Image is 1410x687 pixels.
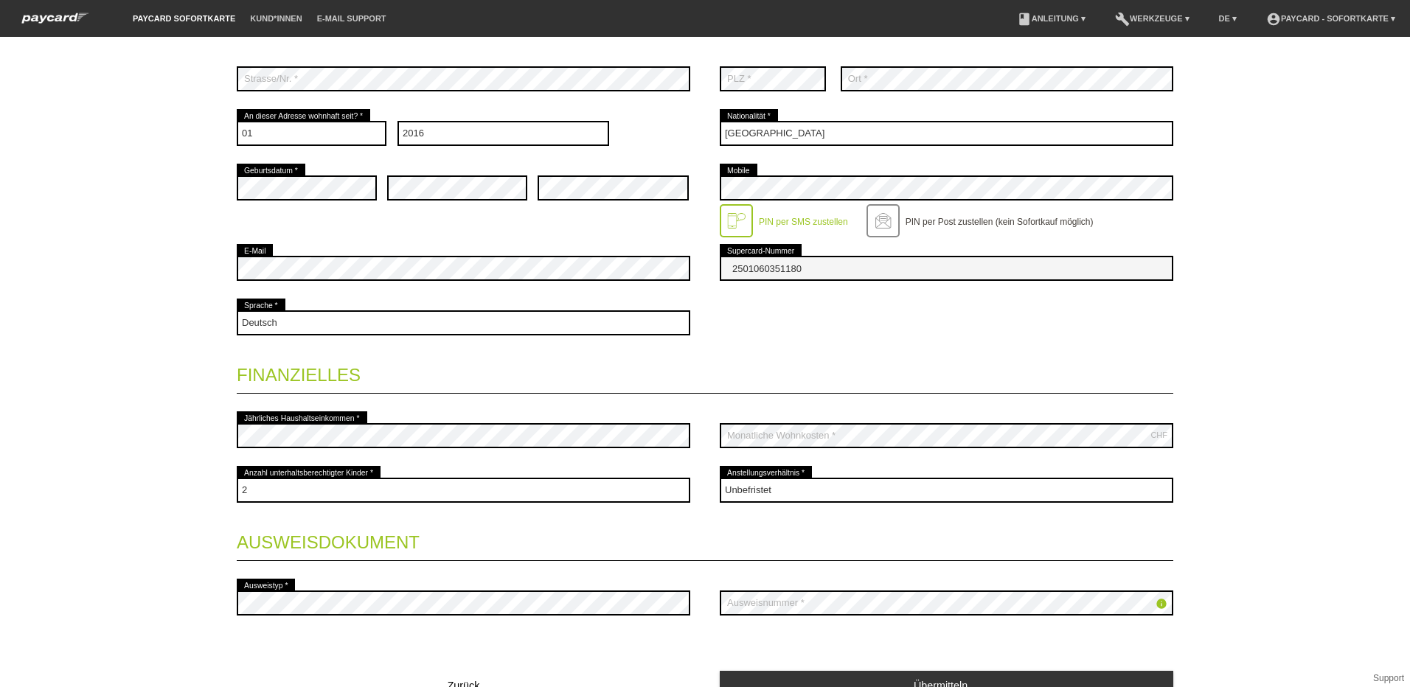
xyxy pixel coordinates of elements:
[237,350,1173,394] legend: Finanzielles
[15,17,96,28] a: paycard Sofortkarte
[243,14,309,23] a: Kund*innen
[1010,14,1093,23] a: bookAnleitung ▾
[1115,12,1130,27] i: build
[1259,14,1403,23] a: account_circlepaycard - Sofortkarte ▾
[1373,673,1404,683] a: Support
[1212,14,1244,23] a: DE ▾
[237,517,1173,561] legend: Ausweisdokument
[1156,599,1167,612] a: info
[310,14,394,23] a: E-Mail Support
[1156,598,1167,610] i: info
[1150,430,1167,439] div: CHF
[906,217,1094,227] label: PIN per Post zustellen (kein Sofortkauf möglich)
[125,14,243,23] a: paycard Sofortkarte
[1017,12,1032,27] i: book
[759,217,848,227] label: PIN per SMS zustellen
[1266,12,1281,27] i: account_circle
[1108,14,1197,23] a: buildWerkzeuge ▾
[15,10,96,26] img: paycard Sofortkarte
